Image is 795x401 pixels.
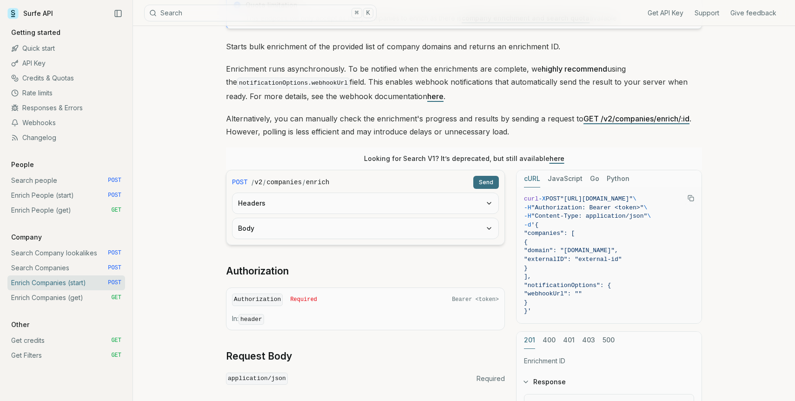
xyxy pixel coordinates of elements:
[237,78,350,88] code: notificationOptions.webhookUrl
[226,112,702,138] p: Alternatively, you can manually check the enrichment's progress and results by sending a request ...
[7,320,33,329] p: Other
[643,204,647,211] span: \
[108,192,121,199] span: POST
[684,191,698,205] button: Copy Text
[524,356,694,366] p: Enrichment ID
[7,261,125,275] a: Search Companies POST
[226,40,702,53] p: Starts bulk enrichment of the provided list of company domains and returns an enrichment ID.
[730,8,776,18] a: Give feedback
[550,154,564,162] a: here
[538,195,546,202] span: -X
[427,92,444,101] a: here
[524,282,611,289] span: "notificationOptions": {
[290,296,317,303] span: Required
[524,256,622,263] span: "externalID": "external-id"
[232,193,498,214] button: Headers
[548,170,583,187] button: JavaScript
[524,273,531,280] span: ],
[232,218,498,239] button: Body
[524,307,531,314] span: }'
[543,332,556,349] button: 400
[232,178,248,187] span: POST
[363,8,373,18] kbd: K
[524,204,531,211] span: -H
[473,176,499,189] button: Send
[7,275,125,290] a: Enrich Companies (start) POST
[7,348,125,363] a: Get Filters GET
[524,265,528,272] span: }
[7,203,125,218] a: Enrich People (get) GET
[590,170,599,187] button: Go
[647,213,651,220] span: \
[477,374,505,383] span: Required
[7,71,125,86] a: Credits & Quotas
[111,337,121,344] span: GET
[238,314,264,325] code: header
[517,370,702,394] button: Response
[7,130,125,145] a: Changelog
[524,239,528,246] span: {
[266,178,302,187] code: companies
[7,86,125,100] a: Rate limits
[108,279,121,287] span: POST
[303,178,305,187] span: /
[7,7,53,20] a: Surfe API
[524,299,528,306] span: }
[7,173,125,188] a: Search people POST
[111,207,121,214] span: GET
[531,213,648,220] span: "Content-Type: application/json"
[108,249,121,257] span: POST
[695,8,719,18] a: Support
[7,188,125,203] a: Enrich People (start) POST
[583,114,689,123] a: GET /v2/companies/enrich/:id
[563,332,575,349] button: 401
[7,100,125,115] a: Responses & Errors
[648,8,683,18] a: Get API Key
[633,195,636,202] span: \
[452,296,499,303] span: Bearer <token>
[531,221,539,228] span: '{
[524,247,618,254] span: "domain": "[DOMAIN_NAME]",
[263,178,265,187] span: /
[226,350,292,363] a: Request Body
[108,264,121,272] span: POST
[226,265,289,278] a: Authorization
[144,5,377,21] button: Search⌘K
[524,332,535,349] button: 201
[111,7,125,20] button: Collapse Sidebar
[108,177,121,184] span: POST
[7,290,125,305] a: Enrich Companies (get) GET
[226,62,702,103] p: Enrichment runs asynchronously. To be notified when the enrichments are complete, we using the fi...
[560,195,633,202] span: "[URL][DOMAIN_NAME]"
[252,178,254,187] span: /
[524,170,540,187] button: cURL
[351,8,362,18] kbd: ⌘
[111,294,121,301] span: GET
[7,160,38,169] p: People
[7,115,125,130] a: Webhooks
[546,195,560,202] span: POST
[531,204,644,211] span: "Authorization: Bearer <token>"
[306,178,329,187] code: enrich
[7,28,64,37] p: Getting started
[7,246,125,261] a: Search Company lookalikes POST
[524,213,531,220] span: -H
[364,154,564,163] p: Looking for Search V1? It’s deprecated, but still available
[7,333,125,348] a: Get credits GET
[7,233,46,242] p: Company
[111,352,121,359] span: GET
[232,294,283,306] code: Authorization
[524,195,538,202] span: curl
[232,314,499,324] p: In:
[255,178,263,187] code: v2
[582,332,595,349] button: 403
[542,64,607,74] strong: highly recommend
[524,221,531,228] span: -d
[7,56,125,71] a: API Key
[607,170,629,187] button: Python
[603,332,615,349] button: 500
[524,290,582,297] span: "webhookUrl": ""
[7,41,125,56] a: Quick start
[524,230,575,237] span: "companies": [
[226,373,288,385] code: application/json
